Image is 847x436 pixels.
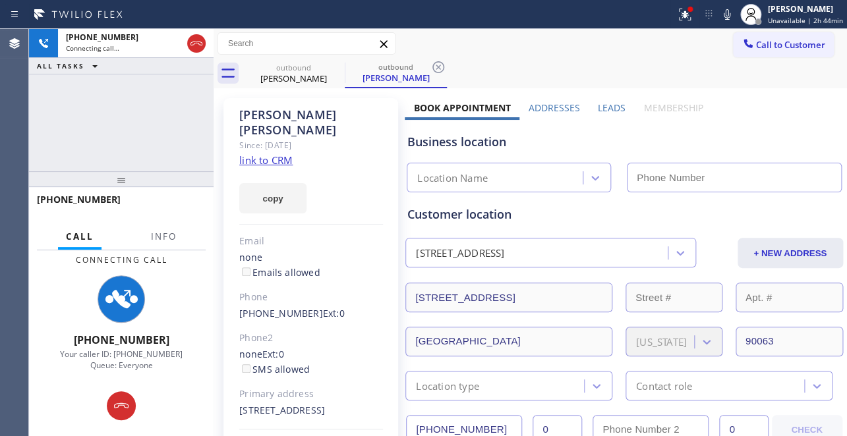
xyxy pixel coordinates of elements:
[626,283,722,312] input: Street #
[239,331,383,346] div: Phone2
[239,363,310,375] label: SMS allowed
[736,327,843,356] input: ZIP
[346,59,446,87] div: Ken Tuo
[736,283,843,312] input: Apt. #
[417,171,488,186] div: Location Name
[529,101,580,114] label: Addresses
[407,205,840,223] div: Customer location
[643,101,703,114] label: Membership
[416,378,479,393] div: Location type
[58,224,102,250] button: Call
[414,101,511,114] label: Book Appointment
[239,153,293,167] a: link to CRM
[143,224,185,250] button: Info
[239,290,383,305] div: Phone
[768,3,843,14] div: [PERSON_NAME]
[107,391,136,420] button: Hang up
[768,16,843,25] span: Unavailable | 2h 44min
[239,234,383,249] div: Email
[151,231,177,242] span: Info
[405,327,612,356] input: City
[756,39,825,51] span: Call to Customer
[627,163,842,192] input: Phone Number
[738,238,843,268] button: + NEW ADDRESS
[598,101,626,114] label: Leads
[66,32,138,43] span: [PHONE_NUMBER]
[60,348,183,371] span: Your caller ID: [PHONE_NUMBER] Queue: Everyone
[416,246,504,261] div: [STREET_ADDRESS]
[239,307,323,319] a: [PHONE_NUMBER]
[29,58,111,74] button: ALL TASKS
[239,138,383,153] div: Since: [DATE]
[239,387,383,402] div: Primary address
[346,72,446,84] div: [PERSON_NAME]
[218,33,395,54] input: Search
[323,307,345,319] span: Ext: 0
[718,5,736,24] button: Mute
[242,267,250,276] input: Emails allowed
[76,254,167,265] span: Connecting Call
[239,347,383,377] div: none
[242,364,250,373] input: SMS allowed
[636,378,692,393] div: Contact role
[244,59,343,88] div: Ken Tuo
[244,63,343,72] div: outbound
[239,250,383,281] div: none
[407,133,840,151] div: Business location
[66,231,94,242] span: Call
[187,34,206,53] button: Hang up
[37,193,121,205] span: [PHONE_NUMBER]
[733,32,834,57] button: Call to Customer
[262,348,284,360] span: Ext: 0
[37,61,84,70] span: ALL TASKS
[239,403,383,418] div: [STREET_ADDRESS]
[239,266,320,279] label: Emails allowed
[244,72,343,84] div: [PERSON_NAME]
[66,43,119,53] span: Connecting call…
[74,333,169,347] span: [PHONE_NUMBER]
[405,283,612,312] input: Address
[346,62,446,72] div: outbound
[239,183,307,213] button: copy
[239,107,383,138] div: [PERSON_NAME] [PERSON_NAME]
